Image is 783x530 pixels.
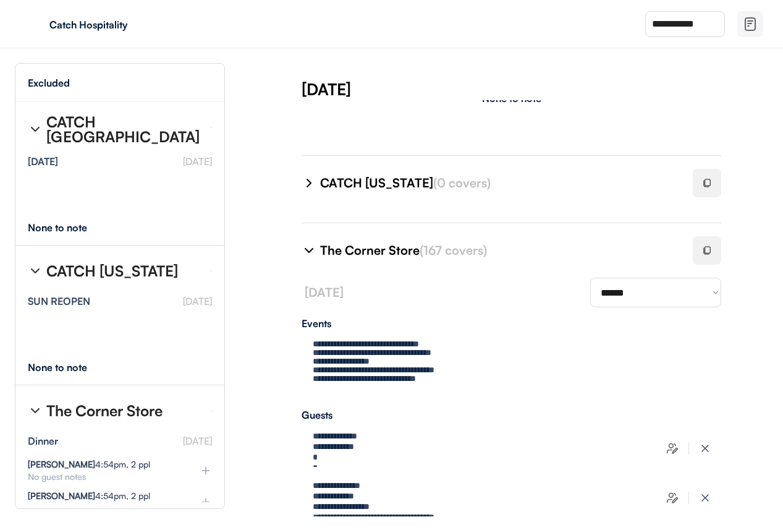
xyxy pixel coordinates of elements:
div: [DATE] [28,156,58,166]
img: yH5BAEAAAAALAAAAAABAAEAAAIBRAA7 [25,14,44,34]
img: plus%20%281%29.svg [200,464,212,477]
div: The Corner Store [320,242,678,259]
img: users-edit.svg [666,442,679,455]
img: chevron-right%20%281%29.svg [28,403,43,418]
img: x-close%20%283%29.svg [699,492,711,504]
img: plus%20%281%29.svg [200,496,212,508]
div: None to note [482,93,541,103]
strong: [PERSON_NAME] [28,459,95,469]
div: Guests [302,410,721,420]
img: file-02.svg [743,17,758,32]
div: The Corner Store [46,403,163,418]
div: Excluded [28,78,70,88]
font: (167 covers) [420,242,487,258]
img: users-edit.svg [666,492,679,504]
img: chevron-right%20%281%29.svg [302,243,316,258]
font: [DATE] [183,155,212,168]
div: 4:54pm, 2 ppl [28,492,150,500]
font: [DATE] [305,284,344,300]
img: chevron-right%20%281%29.svg [28,263,43,278]
div: CATCH [US_STATE] [46,263,178,278]
div: None to note [28,362,110,372]
strong: [PERSON_NAME] [28,490,95,501]
font: (0 covers) [433,175,491,190]
div: Dinner [28,436,58,446]
font: [DATE] [183,435,212,447]
div: Catch Hospitality [49,20,205,30]
img: chevron-right%20%281%29.svg [28,122,43,137]
div: Events [302,318,721,328]
div: None to note [28,223,110,233]
div: No guest notes [28,472,180,481]
img: x-close%20%283%29.svg [699,442,711,455]
div: [DATE] [302,78,783,100]
img: chevron-right%20%281%29.svg [302,176,316,190]
div: CATCH [US_STATE] [320,174,678,192]
font: [DATE] [183,295,212,307]
div: CATCH [GEOGRAPHIC_DATA] [46,114,201,144]
div: SUN REOPEN [28,296,90,306]
div: 4:54pm, 2 ppl [28,460,150,469]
